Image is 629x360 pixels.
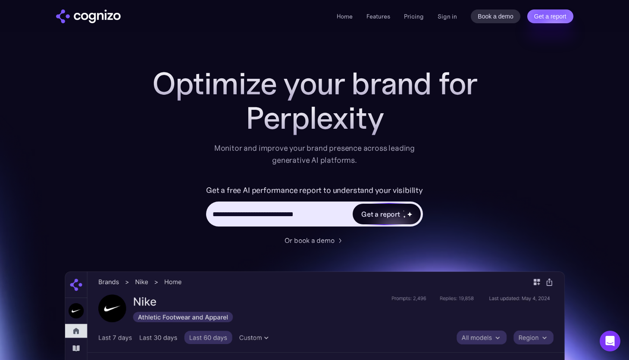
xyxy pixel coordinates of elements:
[337,12,353,20] a: Home
[361,209,400,219] div: Get a report
[206,183,423,231] form: Hero URL Input Form
[403,215,406,218] img: star
[438,11,457,22] a: Sign in
[352,203,422,225] a: Get a reportstarstarstar
[142,101,487,135] div: Perplexity
[600,331,620,351] div: Open Intercom Messenger
[366,12,390,20] a: Features
[206,183,423,197] label: Get a free AI performance report to understand your visibility
[285,235,345,245] a: Or book a demo
[56,9,121,23] img: cognizo logo
[56,9,121,23] a: home
[142,66,487,101] h1: Optimize your brand for
[527,9,573,23] a: Get a report
[209,142,421,166] div: Monitor and improve your brand presence across leading generative AI platforms.
[285,235,335,245] div: Or book a demo
[407,211,413,217] img: star
[471,9,520,23] a: Book a demo
[403,210,404,211] img: star
[404,12,424,20] a: Pricing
